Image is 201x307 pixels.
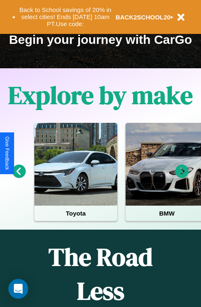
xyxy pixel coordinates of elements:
button: Back to School savings of 20% in select cities! Ends [DATE] 10am PT.Use code: [15,4,116,30]
h1: Explore by make [8,78,193,112]
div: Open Intercom Messenger [8,279,28,299]
b: BACK2SCHOOL20 [116,14,171,21]
div: Give Feedback [4,137,10,170]
h4: Toyota [34,206,117,221]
